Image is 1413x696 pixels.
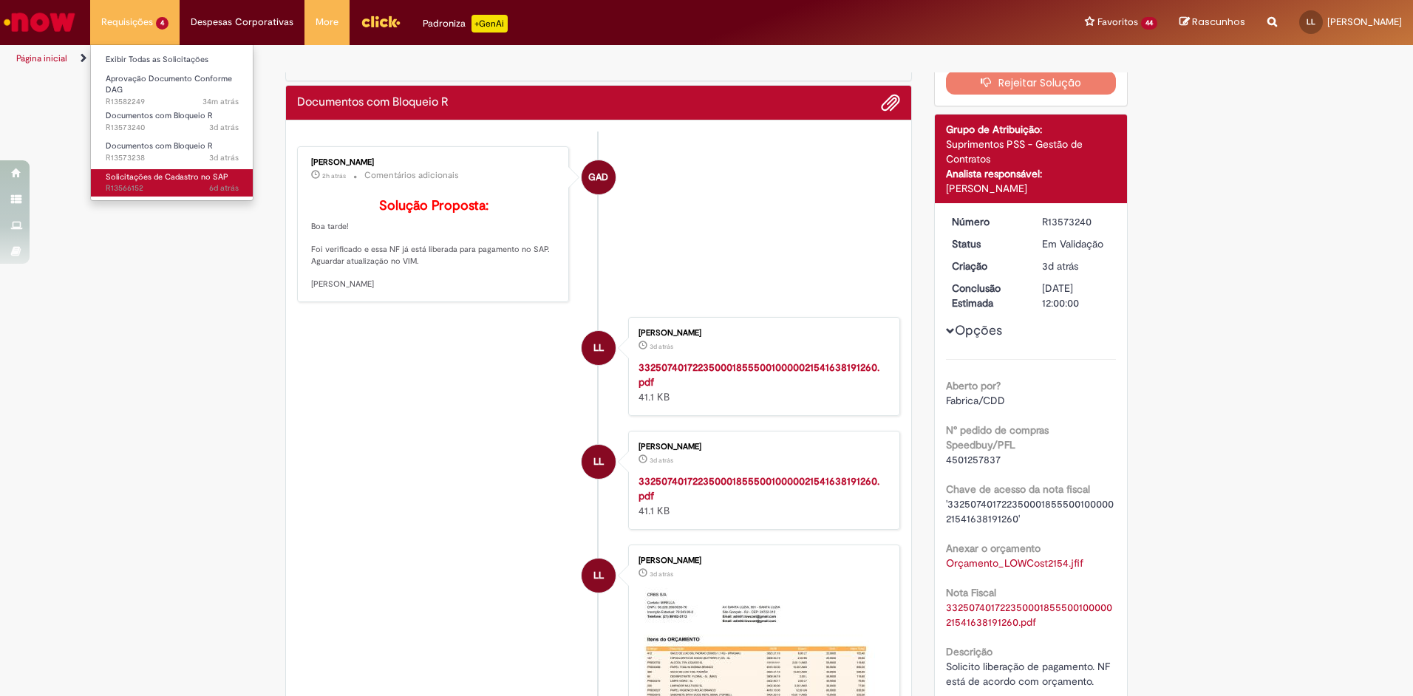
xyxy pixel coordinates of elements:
[106,122,239,134] span: R13573240
[90,44,253,201] ul: Requisições
[639,474,879,502] a: 33250740172235000185550010000021541638191260.pdf
[941,236,1032,251] dt: Status
[946,137,1117,166] div: Suprimentos PSS - Gestão de Contratos
[1179,16,1245,30] a: Rascunhos
[91,108,253,135] a: Aberto R13573240 : Documentos com Bloqueio R
[106,73,232,96] span: Aprovação Documento Conforme DAG
[1327,16,1402,28] span: [PERSON_NAME]
[946,497,1114,525] span: '33250740172235000185550010000021541638191260'
[106,152,239,164] span: R13573238
[209,182,239,194] span: 6d atrás
[946,556,1083,570] a: Download de Orçamento_LOWCost2154.jfif
[1141,17,1157,30] span: 44
[316,15,338,30] span: More
[91,71,253,103] a: Aberto R13582249 : Aprovação Documento Conforme DAG
[91,138,253,166] a: Aberto R13573238 : Documentos com Bloqueio R
[1307,17,1315,27] span: LL
[588,160,608,195] span: GAD
[639,474,885,518] div: 41.1 KB
[946,181,1117,196] div: [PERSON_NAME]
[650,570,673,579] span: 3d atrás
[209,122,239,133] span: 3d atrás
[941,281,1032,310] dt: Conclusão Estimada
[593,444,604,480] span: LL
[1042,281,1111,310] div: [DATE] 12:00:00
[106,110,213,121] span: Documentos com Bloqueio R
[946,542,1041,555] b: Anexar o orçamento
[322,171,346,180] span: 2h atrás
[639,360,885,404] div: 41.1 KB
[202,96,239,107] time: 30/09/2025 15:18:38
[311,199,557,290] p: Boa tarde! Foi verificado e essa NF já está liberada para pagamento no SAP. Aguardar atualização ...
[202,96,239,107] span: 34m atrás
[91,169,253,197] a: Aberto R13566152 : Solicitações de Cadastro no SAP
[106,96,239,108] span: R13582249
[106,182,239,194] span: R13566152
[639,361,879,389] a: 33250740172235000185550010000021541638191260.pdf
[322,171,346,180] time: 30/09/2025 14:00:13
[209,122,239,133] time: 27/09/2025 17:23:49
[106,140,213,151] span: Documentos com Bloqueio R
[881,93,900,112] button: Adicionar anexos
[639,329,885,338] div: [PERSON_NAME]
[582,331,616,365] div: Lucinei Vicente Lima
[946,601,1112,629] a: Download de 33250740172235000185550010000021541638191260.pdf
[11,45,931,72] ul: Trilhas de página
[650,342,673,351] time: 27/09/2025 17:23:47
[582,445,616,479] div: Lucinei Vicente Lima
[106,171,228,182] span: Solicitações de Cadastro no SAP
[946,71,1117,95] button: Rejeitar Solução
[941,259,1032,273] dt: Criação
[639,556,885,565] div: [PERSON_NAME]
[1042,236,1111,251] div: Em Validação
[471,15,508,33] p: +GenAi
[582,160,616,194] div: Gabriela Alves De Souza
[191,15,293,30] span: Despesas Corporativas
[639,443,885,451] div: [PERSON_NAME]
[1042,259,1078,273] span: 3d atrás
[209,182,239,194] time: 25/09/2025 11:29:31
[941,214,1032,229] dt: Número
[946,660,1113,688] span: Solicito liberação de pagamento. NF está de acordo com orçamento.
[361,10,401,33] img: click_logo_yellow_360x200.png
[1042,214,1111,229] div: R13573240
[582,559,616,593] div: Lucinei Vicente Lima
[946,379,1001,392] b: Aberto por?
[650,342,673,351] span: 3d atrás
[91,52,253,68] a: Exibir Todas as Solicitações
[593,558,604,593] span: LL
[379,197,488,214] b: Solução Proposta:
[946,122,1117,137] div: Grupo de Atribuição:
[1042,259,1111,273] div: 27/09/2025 17:23:48
[650,456,673,465] time: 27/09/2025 17:23:07
[946,645,992,658] b: Descrição
[101,15,153,30] span: Requisições
[209,152,239,163] time: 27/09/2025 17:18:04
[156,17,168,30] span: 4
[946,394,1005,407] span: Fabrica/CDD
[593,330,604,366] span: LL
[1192,15,1245,29] span: Rascunhos
[946,423,1049,451] b: N° pedido de compras Speedbuy/PFL
[946,482,1090,496] b: Chave de acesso da nota fiscal
[1,7,78,37] img: ServiceNow
[364,169,459,182] small: Comentários adicionais
[946,586,996,599] b: Nota Fiscal
[946,453,1001,466] span: 4501257837
[650,456,673,465] span: 3d atrás
[1042,259,1078,273] time: 27/09/2025 17:23:48
[946,166,1117,181] div: Analista responsável:
[297,96,449,109] h2: Documentos com Bloqueio R Histórico de tíquete
[16,52,67,64] a: Página inicial
[209,152,239,163] span: 3d atrás
[1097,15,1138,30] span: Favoritos
[650,570,673,579] time: 27/09/2025 17:21:14
[423,15,508,33] div: Padroniza
[311,158,557,167] div: [PERSON_NAME]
